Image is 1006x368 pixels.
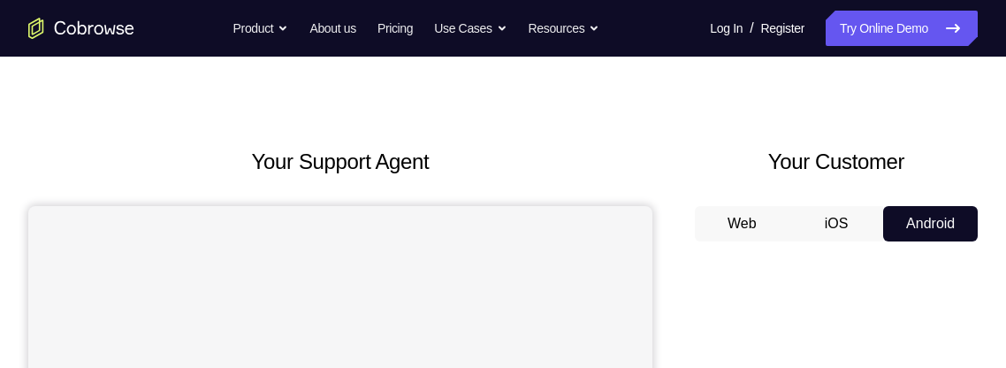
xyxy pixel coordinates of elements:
button: Android [883,206,978,241]
button: Resources [529,11,600,46]
button: Web [695,206,789,241]
a: Log In [710,11,743,46]
button: Use Cases [434,11,507,46]
button: Product [233,11,289,46]
h2: Your Support Agent [28,146,652,178]
a: Go to the home page [28,18,134,39]
h2: Your Customer [695,146,978,178]
a: Pricing [377,11,413,46]
a: Try Online Demo [826,11,978,46]
a: About us [309,11,355,46]
a: Register [761,11,804,46]
span: / [750,18,753,39]
button: iOS [789,206,884,241]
